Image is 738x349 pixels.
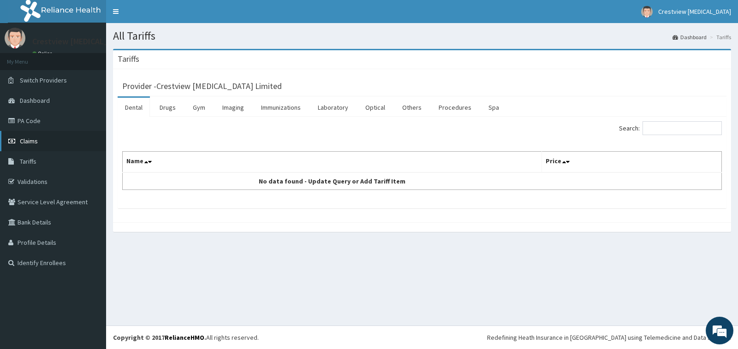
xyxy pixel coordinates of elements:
a: RelianceHMO [165,333,204,342]
a: Others [395,98,429,117]
footer: All rights reserved. [106,325,738,349]
a: Immunizations [254,98,308,117]
img: User Image [5,28,25,48]
img: User Image [641,6,653,18]
h1: All Tariffs [113,30,731,42]
h3: Provider - Crestview [MEDICAL_DATA] Limited [122,82,282,90]
td: No data found - Update Query or Add Tariff Item [123,172,542,190]
span: Claims [20,137,38,145]
a: Laboratory [310,98,356,117]
label: Search: [619,121,722,135]
input: Search: [643,121,722,135]
a: Online [32,50,54,57]
strong: Copyright © 2017 . [113,333,206,342]
a: Optical [358,98,393,117]
span: Tariffs [20,157,36,166]
li: Tariffs [708,33,731,41]
span: Dashboard [20,96,50,105]
a: Imaging [215,98,251,117]
h3: Tariffs [118,55,139,63]
a: Spa [481,98,506,117]
th: Name [123,152,542,173]
span: Switch Providers [20,76,67,84]
p: Crestview [MEDICAL_DATA] [32,37,131,46]
th: Price [542,152,722,173]
div: Redefining Heath Insurance in [GEOGRAPHIC_DATA] using Telemedicine and Data Science! [487,333,731,342]
span: Crestview [MEDICAL_DATA] [658,7,731,16]
a: Drugs [152,98,183,117]
a: Gym [185,98,213,117]
a: Dental [118,98,150,117]
a: Procedures [431,98,479,117]
a: Dashboard [673,33,707,41]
